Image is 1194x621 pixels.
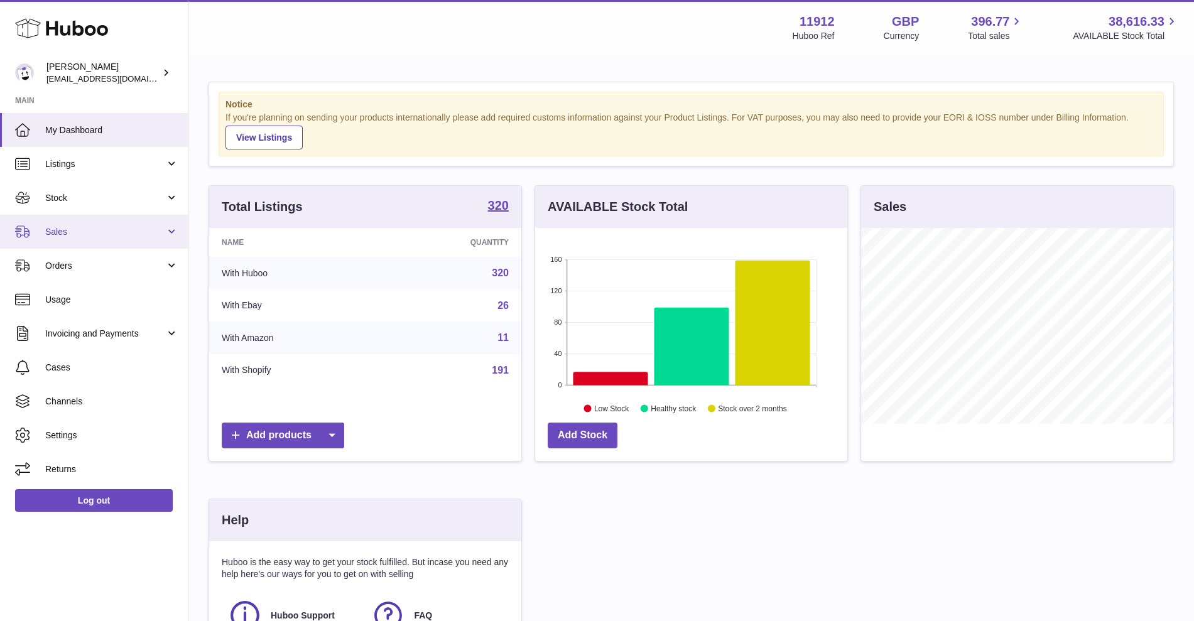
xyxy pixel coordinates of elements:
text: 160 [550,256,562,263]
text: 40 [554,350,562,357]
text: 120 [550,287,562,294]
span: [EMAIL_ADDRESS][DOMAIN_NAME] [46,73,185,84]
span: AVAILABLE Stock Total [1073,30,1179,42]
td: With Ebay [209,289,380,322]
h3: Total Listings [222,198,303,215]
div: [PERSON_NAME] [46,61,160,85]
img: info@carbonmyride.com [15,63,34,82]
span: Orders [45,260,165,272]
a: Add Stock [548,423,617,448]
text: Stock over 2 months [718,404,786,413]
span: 396.77 [971,13,1009,30]
span: Settings [45,429,178,441]
strong: 11912 [800,13,835,30]
span: Cases [45,362,178,374]
strong: Notice [225,99,1157,111]
strong: GBP [892,13,919,30]
a: Log out [15,489,173,512]
text: Healthy stock [651,404,697,413]
span: Stock [45,192,165,204]
td: With Huboo [209,257,380,289]
td: With Amazon [209,321,380,354]
text: 80 [554,318,562,326]
a: Add products [222,423,344,448]
h3: Help [222,512,249,529]
a: 320 [488,199,509,214]
span: Listings [45,158,165,170]
a: 320 [492,267,509,278]
h3: AVAILABLE Stock Total [548,198,688,215]
a: 191 [492,365,509,375]
div: Huboo Ref [793,30,835,42]
text: 0 [558,381,562,389]
td: With Shopify [209,354,380,387]
text: Low Stock [594,404,629,413]
span: Channels [45,396,178,408]
span: Returns [45,463,178,475]
th: Name [209,228,380,257]
span: Sales [45,226,165,238]
span: Total sales [968,30,1024,42]
a: 26 [497,300,509,311]
strong: 320 [488,199,509,212]
div: Currency [884,30,920,42]
span: 38,616.33 [1109,13,1164,30]
h3: Sales [874,198,906,215]
span: Usage [45,294,178,306]
a: 38,616.33 AVAILABLE Stock Total [1073,13,1179,42]
a: 396.77 Total sales [968,13,1024,42]
span: Invoicing and Payments [45,328,165,340]
a: View Listings [225,126,303,149]
a: 11 [497,332,509,343]
p: Huboo is the easy way to get your stock fulfilled. But incase you need any help here's our ways f... [222,556,509,580]
span: My Dashboard [45,124,178,136]
th: Quantity [380,228,521,257]
div: If you're planning on sending your products internationally please add required customs informati... [225,112,1157,149]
